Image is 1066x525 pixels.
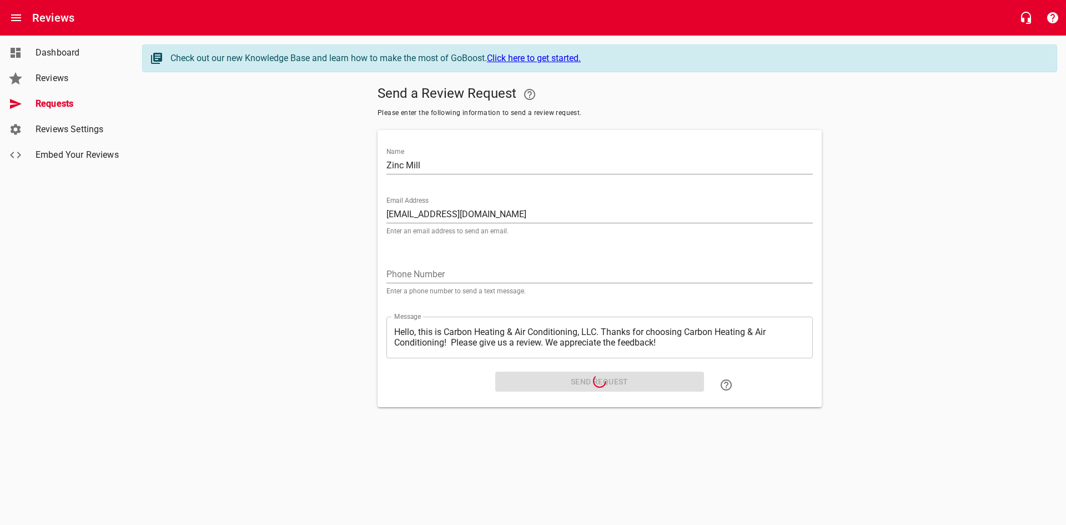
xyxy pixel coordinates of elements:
[36,72,120,85] span: Reviews
[386,197,429,204] label: Email Address
[36,46,120,59] span: Dashboard
[516,81,543,108] a: Your Google or Facebook account must be connected to "Send a Review Request"
[386,288,813,294] p: Enter a phone number to send a text message.
[36,148,120,162] span: Embed Your Reviews
[170,52,1045,65] div: Check out our new Knowledge Base and learn how to make the most of GoBoost.
[386,228,813,234] p: Enter an email address to send an email.
[394,327,805,348] textarea: Hello, this is Carbon Heating & Air Conditioning, LLC. Thanks for choosing Carbon Heating & Air C...
[713,372,740,398] a: Learn how to "Send a Review Request"
[386,148,404,155] label: Name
[378,108,822,119] span: Please enter the following information to send a review request.
[36,123,120,136] span: Reviews Settings
[378,81,822,108] h5: Send a Review Request
[36,97,120,111] span: Requests
[32,9,74,27] h6: Reviews
[1013,4,1039,31] button: Live Chat
[3,4,29,31] button: Open drawer
[487,53,581,63] a: Click here to get started.
[1039,4,1066,31] button: Support Portal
